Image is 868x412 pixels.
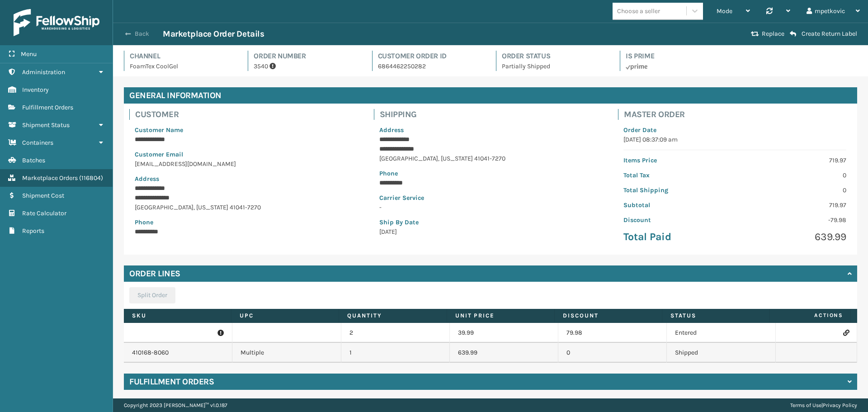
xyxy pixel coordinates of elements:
span: Shipment Status [22,121,70,129]
p: 719.97 [741,200,846,210]
p: [EMAIL_ADDRESS][DOMAIN_NAME] [135,159,358,169]
p: Copyright 2023 [PERSON_NAME]™ v 1.0.187 [124,398,227,412]
p: Total Shipping [623,185,729,195]
div: Choose a seller [617,6,660,16]
h4: Is Prime [626,51,733,62]
h3: Marketplace Order Details [163,28,264,39]
td: 639.99 [450,343,558,363]
h4: Order Status [502,51,609,62]
p: Items Price [623,156,729,165]
span: Shipment Cost [22,192,64,199]
span: ( 116804 ) [79,174,103,182]
span: Rate Calculator [22,209,66,217]
button: Back [121,30,163,38]
p: Customer Email [135,150,358,159]
button: Replace [748,30,787,38]
td: 39.99 [450,323,558,343]
p: [DATE] 08:37:09 am [623,135,846,144]
img: logo [14,9,99,36]
span: Address [135,175,159,183]
h4: Order Number [254,51,361,62]
label: UPC [240,312,330,320]
p: [DATE] [379,227,602,237]
p: [GEOGRAPHIC_DATA] , [US_STATE] 41041-7270 [379,154,602,163]
div: | [790,398,857,412]
span: Batches [22,156,45,164]
span: Administration [22,68,65,76]
h4: Shipping [380,109,608,120]
h4: Channel [130,51,237,62]
p: FoamTex CoolGel [130,62,237,71]
p: Discount [623,215,729,225]
h4: Master Order [624,109,852,120]
td: 0 [558,343,667,363]
label: Status [670,312,761,320]
p: Carrier Service [379,193,602,203]
label: Quantity [347,312,438,320]
p: 719.97 [741,156,846,165]
a: Terms of Use [790,402,821,408]
label: Discount [563,312,654,320]
span: Fulfillment Orders [22,104,73,111]
span: Address [379,126,404,134]
p: Partially Shipped [502,62,609,71]
span: Menu [21,50,37,58]
i: Create Return Label [790,30,796,38]
span: Reports [22,227,44,235]
p: [GEOGRAPHIC_DATA] , [US_STATE] 41041-7270 [135,203,358,212]
p: Total Tax [623,170,729,180]
p: 3540 [254,62,361,71]
h4: Customer [135,109,363,120]
p: 0 [741,170,846,180]
p: 639.99 [741,230,846,244]
span: Actions [773,308,849,323]
p: -79.98 [741,215,846,225]
label: SKU [132,312,223,320]
td: Multiple [232,343,341,363]
p: Subtotal [623,200,729,210]
p: - [379,203,602,212]
p: Total Paid [623,230,729,244]
h4: Customer Order Id [378,51,485,62]
p: Order Date [623,125,846,135]
a: 410168-8060 [132,349,169,356]
button: Split Order [129,287,175,303]
p: Ship By Date [379,218,602,227]
h4: Order Lines [129,268,180,279]
p: Phone [379,169,602,178]
p: 0 [741,185,846,195]
td: Entered [667,323,775,343]
span: Containers [22,139,53,147]
td: 2 [341,323,450,343]
i: Link Order Line [843,330,849,336]
label: Unit Price [455,312,546,320]
span: Inventory [22,86,49,94]
td: 79.98 [558,323,667,343]
p: 6864462250282 [378,62,485,71]
p: Phone [135,218,358,227]
h4: Fulfillment Orders [129,376,214,387]
i: Replace [751,31,759,37]
td: Shipped [667,343,775,363]
a: Privacy Policy [823,402,857,408]
span: Mode [717,7,732,15]
button: Create Return Label [787,30,860,38]
span: Marketplace Orders [22,174,78,182]
h4: General Information [124,87,857,104]
p: Customer Name [135,125,358,135]
td: 1 [341,343,450,363]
